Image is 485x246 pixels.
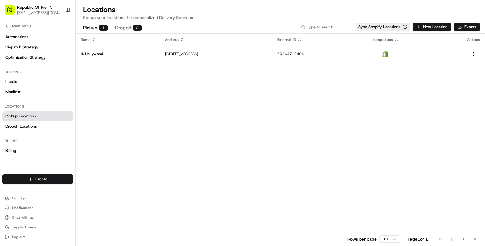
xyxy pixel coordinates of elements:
[2,87,73,97] a: Manifest
[2,32,73,42] a: Automations
[19,93,49,98] span: [PERSON_NAME]
[6,57,17,68] img: 1736555255976-a54dd68f-1ca7-489b-9aae-adbdc363a1c4
[2,136,73,146] div: Billing
[12,24,31,28] span: Main Menu
[5,79,17,84] span: Labels
[5,34,28,40] span: Automations
[6,78,39,83] div: Past conversations
[299,23,353,31] input: Type to search
[16,39,100,45] input: Clear
[165,37,268,42] div: Address
[373,37,457,42] div: Integrations
[99,25,108,31] div: 1
[19,110,49,115] span: [PERSON_NAME]
[5,113,36,119] span: Pickup Locations
[83,15,478,21] p: Set up your Locations for personalized Delivery Services
[60,150,73,154] span: Pylon
[83,5,478,15] h2: Locations
[165,51,268,56] p: [STREET_ADDRESS]
[50,93,52,98] span: •
[2,77,73,87] a: Labels
[27,64,83,68] div: We're available if you need us!
[2,223,73,231] button: Toggle Theme
[2,194,73,202] button: Settings
[2,233,73,241] button: Log out
[133,25,142,31] div: 2
[347,236,377,242] p: Rows per page
[12,94,17,99] img: 1736555255976-a54dd68f-1ca7-489b-9aae-adbdc363a1c4
[50,110,52,115] span: •
[5,55,46,60] span: Optimization Strategy
[115,23,142,33] button: Dropoff
[81,37,155,42] div: Name
[2,213,73,222] button: Chat with us!
[277,37,363,42] div: External ID
[49,133,100,143] a: 💻API Documentation
[17,10,60,15] button: [EMAIL_ADDRESS][DOMAIN_NAME]
[5,124,37,129] span: Dropoff Locations
[27,57,99,64] div: Start new chat
[5,44,38,50] span: Dispatch Strategy
[356,23,410,31] button: Sync Shopify Locations
[2,42,73,52] a: Dispatch Strategy
[2,53,73,62] a: Optimization Strategy
[2,67,73,77] div: Shipping
[12,196,26,201] span: Settings
[6,88,16,97] img: Brigitte Vinadas
[2,122,73,131] a: Dropoff Locations
[17,4,47,10] button: Republic Of Pie
[2,102,73,111] div: Locations
[12,215,34,220] span: Chat with us!
[5,148,16,153] span: Billing
[277,51,363,56] p: 69864718494
[54,93,66,98] span: [DATE]
[103,59,110,67] button: Start new chat
[35,176,47,182] span: Create
[2,146,73,156] a: Billing
[454,23,480,31] button: Export
[43,149,73,154] a: Powered byPylon
[2,22,73,30] button: Main Menu
[2,2,63,17] button: Republic Of Pie[EMAIL_ADDRESS][DOMAIN_NAME]
[6,6,18,18] img: Nash
[2,174,73,184] button: Create
[467,37,480,42] div: Actions
[2,111,73,121] a: Pickup Locations
[6,104,16,114] img: Masood Aslam
[51,136,56,140] div: 💻
[12,205,33,210] span: Notifications
[6,24,110,34] p: Welcome 👋
[94,77,110,84] button: See all
[81,51,155,56] p: N. Hollywood
[12,135,46,141] span: Knowledge Base
[13,57,24,68] img: 9188753566659_6852d8bf1fb38e338040_72.png
[6,136,11,140] div: 📗
[413,23,451,31] button: New Location
[4,133,49,143] a: 📗Knowledge Base
[12,225,36,230] span: Toggle Theme
[2,204,73,212] button: Notifications
[54,110,66,115] span: [DATE]
[382,51,388,57] img: Shopify Logo
[83,23,108,33] button: Pickup
[57,135,97,141] span: API Documentation
[12,235,25,239] span: Log out
[408,236,428,242] div: Page 1 of 1
[5,89,21,95] span: Manifest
